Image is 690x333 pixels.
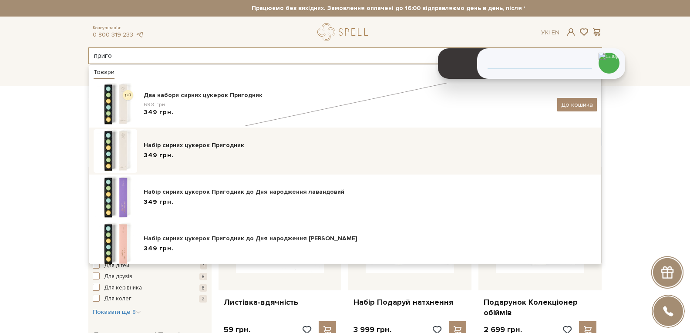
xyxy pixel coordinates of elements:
button: Для колег 2 [93,295,207,303]
img: image_2025-06-17_17-21-58_3_3-100x100.png [94,176,137,219]
span: До кошика [561,101,593,108]
span: Каталог [88,68,121,82]
a: En [552,29,559,36]
span: Для колег [104,295,131,303]
a: Набір Подаруй натхнення [353,297,466,307]
span: 349 грн. [144,198,174,205]
span: 698 грн. [144,101,550,108]
a: Набір сирних цукерок Пригодник до Дня народження [PERSON_NAME]349 грн. [89,221,601,267]
button: Для дітей 1 [93,262,207,270]
a: Головна [88,97,110,103]
a: telegram [135,31,144,38]
span: Показати ще 8 [93,308,141,316]
span: Для керівника [104,284,142,293]
a: Набір сирних цукерок Пригодник349 грн. [89,128,601,174]
span: | [549,29,550,36]
span: Для дітей [104,262,129,270]
span: 349 грн. [144,151,174,159]
span: Консультація: [93,25,144,31]
span: Для друзів [104,272,132,281]
strong: Працюємо без вихідних. Замовлення оплачені до 16:00 відправляємо день в день, після 16:00 - насту... [165,4,679,12]
button: Показати ще 8 [93,308,141,316]
img: image_2024-06-25_12-11-18-%282%29-100x100.jpg [94,83,137,126]
h1: Вражаючі подарунки [88,111,602,130]
span: 8 [199,273,207,280]
a: Два набори сирних цукерок Пригодник698 грн.349 грн. До кошика [89,81,601,128]
div: Набір сирних цукерок Пригодник до Дня народження лавандовий [144,188,597,196]
div: Ук [541,29,559,37]
img: image_2025-06-17_17-21-58_3_1-100x100.png [94,222,137,266]
div: Два набори сирних цукерок Пригодник [144,91,551,100]
a: Листівка-вдячність [224,297,337,307]
div: Набір сирних цукерок Пригодник до Дня народження [PERSON_NAME] [144,234,597,243]
button: Для друзів 8 [93,272,207,281]
a: 0 800 319 233 [93,31,133,38]
a: Подарунок Колекціонер обіймів [484,297,596,318]
div: Набір сирних цукерок Пригодник [144,141,597,150]
a: logo [317,23,372,41]
span: 2 [199,295,207,303]
span: 349 грн. [144,108,551,117]
button: До кошика [557,98,597,111]
img: katalog_chocolate-set_new8500-100x100.jpg [94,129,137,173]
div: Товари [94,68,114,79]
span: 1 [200,262,207,269]
a: Набір сирних цукерок Пригодник до Дня народження лавандовий349 грн. [89,175,601,221]
span: 8 [199,284,207,292]
span: 349 грн. [144,245,174,252]
button: Для керівника 8 [93,284,207,293]
input: Пошук товару у каталозі [89,48,582,64]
